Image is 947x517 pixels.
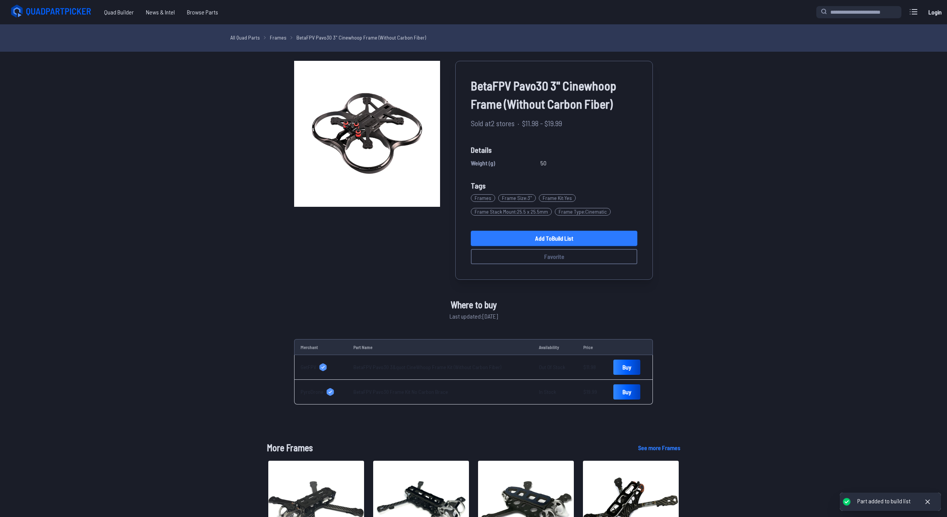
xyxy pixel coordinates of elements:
[857,497,911,505] div: Part added to build list
[301,388,341,396] a: PyroDrone
[533,339,577,355] td: Availability
[301,363,341,371] a: GetFPV
[577,339,607,355] td: Price
[613,384,640,400] a: Buy
[533,355,577,380] td: Out Of Stock
[471,231,637,246] a: Add toBuild List
[301,363,316,371] span: GetFPV
[451,298,497,312] span: Where to buy
[471,117,515,129] span: Sold at 2 stores
[471,208,552,216] span: Frame Stack Mount : 25.5 x 25.5mm
[926,5,944,20] a: Login
[267,441,626,455] h1: More Frames
[347,339,533,355] td: Part Name
[539,191,579,205] a: Frame Kit:Yes
[498,191,539,205] a: Frame Size:3"
[471,249,637,264] button: Favorite
[539,194,576,202] span: Frame Kit : Yes
[518,117,519,129] span: ·
[181,5,224,20] a: Browse Parts
[140,5,181,20] a: News & Intel
[555,208,611,216] span: Frame Type : Cinematic
[353,389,448,395] a: BetaFPV Pavo30 Frame Kit No Carbon Brace
[471,76,637,113] span: BetaFPV Pavo30 3" Cinewhoop Frame (Without Carbon Fiber)
[613,360,640,375] a: Buy
[294,339,347,355] td: Merchant
[555,205,614,219] a: Frame Type:Cinematic
[471,205,555,219] a: Frame Stack Mount:25.5 x 25.5mm
[353,364,501,370] a: BetaFPV Pavo30 3&quot CineWhoop Frame Kit (Without Carbon Fiber)
[301,388,323,396] span: PyroDrone
[450,312,498,321] span: Last updated: [DATE]
[577,380,607,404] td: $19.99
[522,117,562,129] span: $11.98 - $19.99
[638,443,680,452] a: See more Frames
[471,159,495,168] span: Weight (g)
[471,191,498,205] a: Frames
[471,144,637,155] span: Details
[498,194,536,202] span: Frame Size : 3"
[540,159,546,168] span: 50
[577,355,607,380] td: $11.98
[98,5,140,20] a: Quad Builder
[270,33,287,41] a: Frames
[296,33,426,41] a: BetaFPV Pavo30 3" Cinewhoop Frame (Without Carbon Fiber)
[294,61,440,207] img: image
[230,33,260,41] a: All Quad Parts
[471,181,486,190] span: Tags
[471,194,495,202] span: Frames
[533,380,577,404] td: In Stock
